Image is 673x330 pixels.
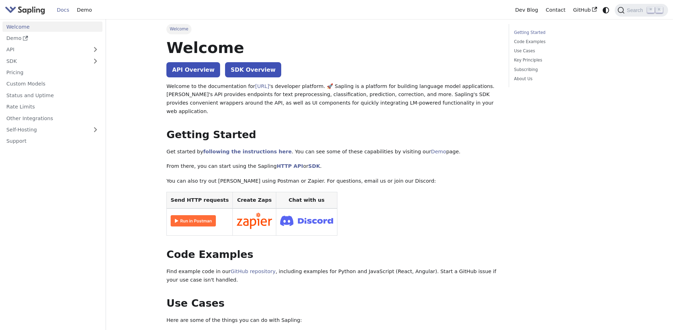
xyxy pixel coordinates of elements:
[166,248,498,261] h2: Code Examples
[2,102,102,112] a: Rate Limits
[2,125,102,135] a: Self-Hosting
[647,7,654,13] kbd: ⌘
[5,5,45,15] img: Sapling.ai
[203,149,291,154] a: following the instructions here
[514,48,610,54] a: Use Cases
[514,39,610,45] a: Code Examples
[2,56,88,66] a: SDK
[166,162,498,171] p: From there, you can start using the Sapling or .
[53,5,73,16] a: Docs
[625,7,647,13] span: Search
[166,148,498,156] p: Get started by . You can see some of these capabilities by visiting our page.
[2,113,102,123] a: Other Integrations
[569,5,601,16] a: GitHub
[88,56,102,66] button: Expand sidebar category 'SDK'
[166,24,498,34] nav: Breadcrumbs
[167,192,233,208] th: Send HTTP requests
[166,267,498,284] p: Find example code in our , including examples for Python and JavaScript (React, Angular). Start a...
[225,62,281,77] a: SDK Overview
[2,22,102,32] a: Welcome
[166,297,498,310] h2: Use Cases
[280,213,333,228] img: Join Discord
[308,163,320,169] a: SDK
[276,192,337,208] th: Chat with us
[2,33,102,43] a: Demo
[514,66,610,73] a: Subscribing
[233,192,276,208] th: Create Zaps
[166,38,498,57] h1: Welcome
[88,45,102,55] button: Expand sidebar category 'API'
[615,4,668,17] button: Search (Command+K)
[2,90,102,100] a: Status and Uptime
[277,163,303,169] a: HTTP API
[237,213,272,229] img: Connect in Zapier
[73,5,96,16] a: Demo
[656,7,663,13] kbd: K
[542,5,569,16] a: Contact
[166,316,498,325] p: Here are some of the things you can do with Sapling:
[431,149,446,154] a: Demo
[514,76,610,82] a: About Us
[2,45,88,55] a: API
[231,269,276,274] a: GitHub repository
[2,136,102,146] a: Support
[514,29,610,36] a: Getting Started
[601,5,611,15] button: Switch between dark and light mode (currently system mode)
[166,177,498,185] p: You can also try out [PERSON_NAME] using Postman or Zapier. For questions, email us or join our D...
[2,79,102,89] a: Custom Models
[514,57,610,64] a: Key Principles
[255,83,269,89] a: [URL]
[166,82,498,116] p: Welcome to the documentation for 's developer platform. 🚀 Sapling is a platform for building lang...
[166,24,191,34] span: Welcome
[511,5,542,16] a: Dev Blog
[166,129,498,141] h2: Getting Started
[2,67,102,78] a: Pricing
[166,62,220,77] a: API Overview
[5,5,48,15] a: Sapling.ai
[171,215,216,226] img: Run in Postman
